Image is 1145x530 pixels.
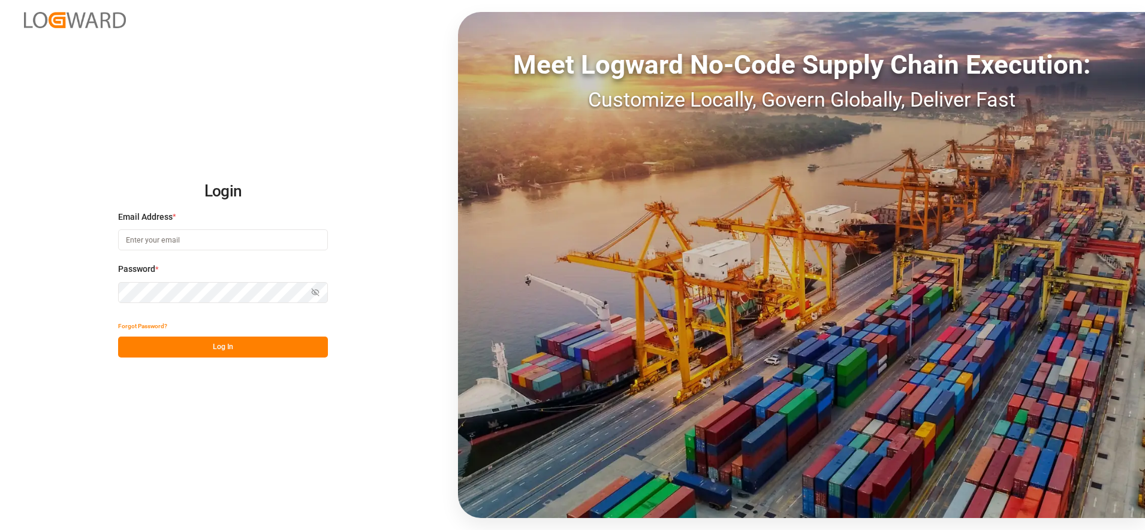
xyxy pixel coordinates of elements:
[118,337,328,358] button: Log In
[118,211,173,223] span: Email Address
[458,45,1145,84] div: Meet Logward No-Code Supply Chain Execution:
[458,84,1145,115] div: Customize Locally, Govern Globally, Deliver Fast
[118,172,328,211] h2: Login
[118,316,167,337] button: Forgot Password?
[118,263,155,275] span: Password
[24,12,126,28] img: Logward_new_orange.png
[118,229,328,250] input: Enter your email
